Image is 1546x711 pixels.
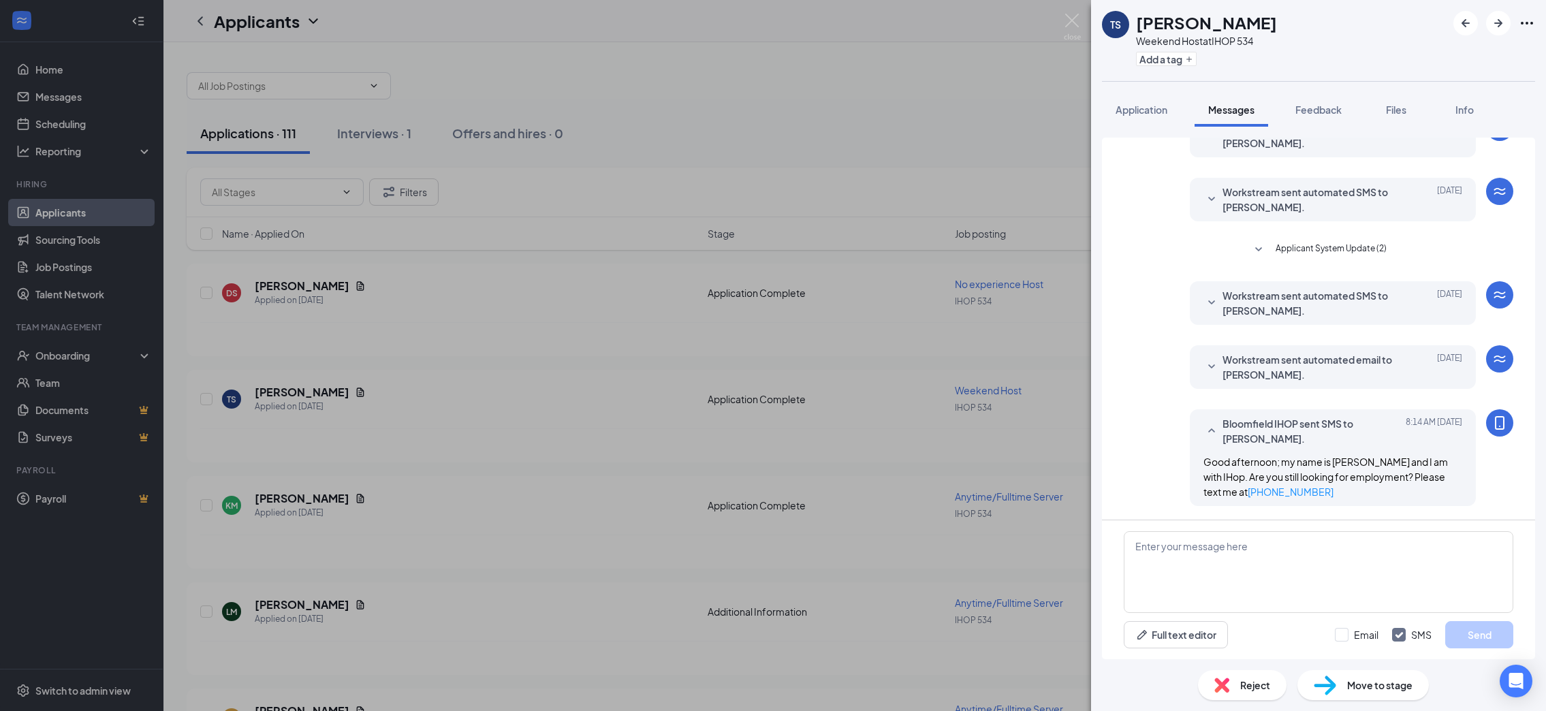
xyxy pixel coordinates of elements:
[1437,288,1462,318] span: [DATE]
[1136,34,1277,48] div: Weekend Host at IHOP 534
[1250,242,1387,258] button: SmallChevronDownApplicant System Update (2)
[1203,295,1220,311] svg: SmallChevronDown
[1492,415,1508,431] svg: MobileSms
[1203,456,1448,498] span: Good afternoon; my name is [PERSON_NAME] and I am with IHop. Are you still looking for employment...
[1250,242,1267,258] svg: SmallChevronDown
[1492,287,1508,303] svg: WorkstreamLogo
[1240,678,1270,693] span: Reject
[1222,352,1401,382] span: Workstream sent automated email to [PERSON_NAME].
[1386,104,1406,116] span: Files
[1136,52,1197,66] button: PlusAdd a tag
[1203,359,1220,375] svg: SmallChevronDown
[1135,628,1149,642] svg: Pen
[1203,191,1220,208] svg: SmallChevronDown
[1116,104,1167,116] span: Application
[1276,242,1387,258] span: Applicant System Update (2)
[1492,183,1508,200] svg: WorkstreamLogo
[1248,486,1334,498] a: [PHONE_NUMBER]
[1185,55,1193,63] svg: Plus
[1222,416,1401,446] span: Bloomfield IHOP sent SMS to [PERSON_NAME].
[1110,18,1121,31] div: TS
[1486,11,1511,35] button: ArrowRight
[1437,185,1462,215] span: [DATE]
[1437,352,1462,382] span: [DATE]
[1124,621,1228,648] button: Full text editorPen
[1222,288,1401,318] span: Workstream sent automated SMS to [PERSON_NAME].
[1347,678,1413,693] span: Move to stage
[1490,15,1506,31] svg: ArrowRight
[1453,11,1478,35] button: ArrowLeftNew
[1445,621,1513,648] button: Send
[1222,185,1401,215] span: Workstream sent automated SMS to [PERSON_NAME].
[1136,11,1277,34] h1: [PERSON_NAME]
[1519,15,1535,31] svg: Ellipses
[1455,104,1474,116] span: Info
[1457,15,1474,31] svg: ArrowLeftNew
[1208,104,1255,116] span: Messages
[1492,351,1508,367] svg: WorkstreamLogo
[1295,104,1342,116] span: Feedback
[1500,665,1532,697] div: Open Intercom Messenger
[1406,416,1462,446] span: [DATE] 8:14 AM
[1203,423,1220,439] svg: SmallChevronUp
